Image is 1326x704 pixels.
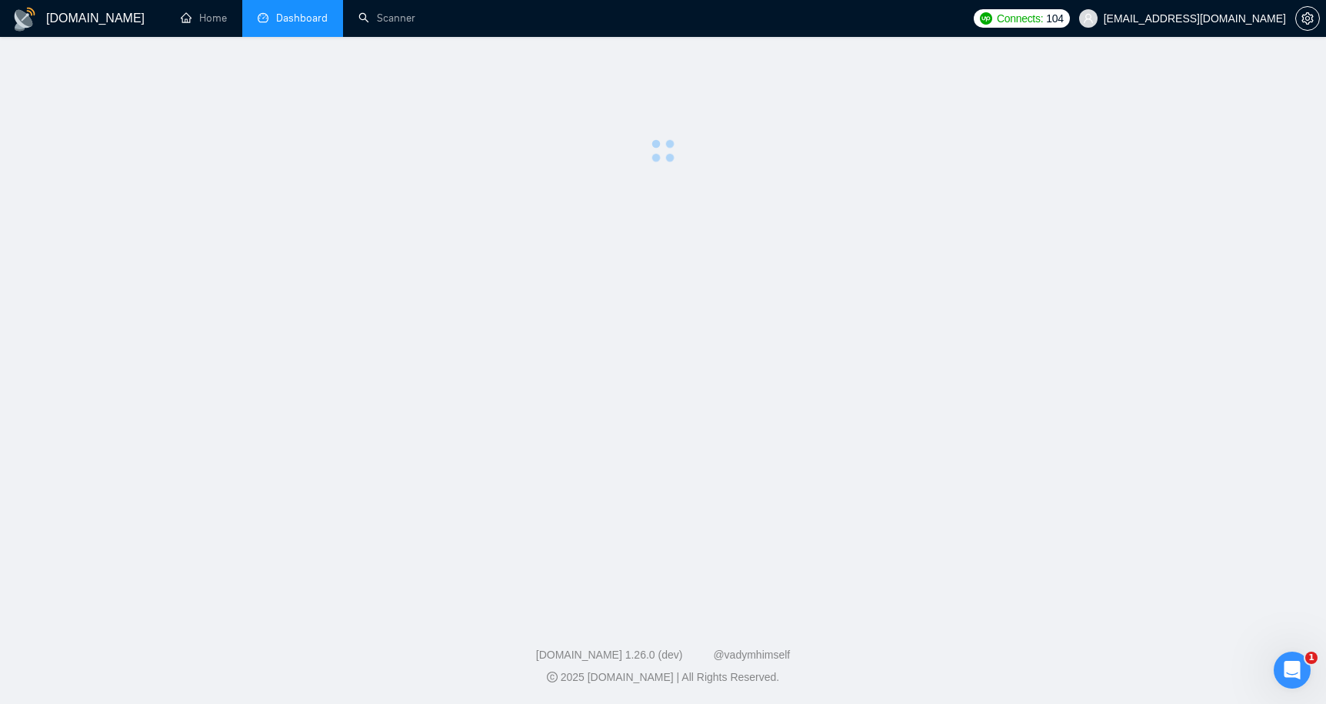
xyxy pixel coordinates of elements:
[713,649,790,661] a: @vadymhimself
[1274,652,1311,689] iframe: Intercom live chat
[12,7,37,32] img: logo
[1305,652,1318,664] span: 1
[1295,12,1320,25] a: setting
[980,12,992,25] img: upwork-logo.png
[997,10,1043,27] span: Connects:
[1296,12,1319,25] span: setting
[547,672,558,682] span: copyright
[181,12,227,25] a: homeHome
[276,12,328,25] span: Dashboard
[1083,13,1094,24] span: user
[358,12,415,25] a: searchScanner
[258,12,268,23] span: dashboard
[1046,10,1063,27] span: 104
[536,649,683,661] a: [DOMAIN_NAME] 1.26.0 (dev)
[12,669,1314,686] div: 2025 [DOMAIN_NAME] | All Rights Reserved.
[1295,6,1320,31] button: setting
